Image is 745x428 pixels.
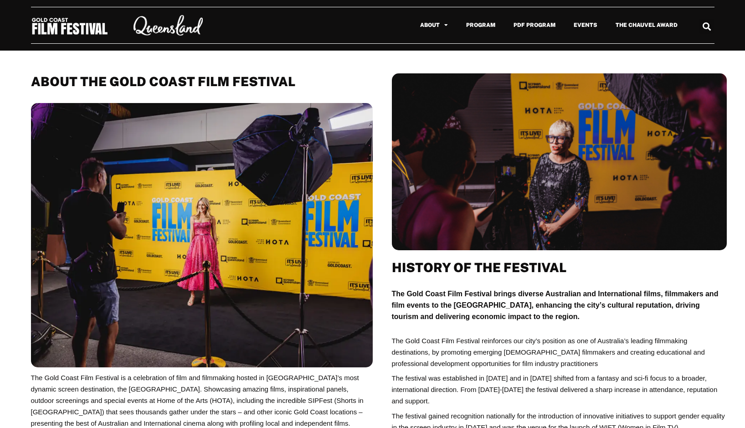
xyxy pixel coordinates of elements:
h2: History of the Festival [392,259,727,275]
nav: Menu [224,15,687,36]
a: About [411,15,457,36]
span: howcasing amazing films, inspirational panels, outdoor screenings and special events at Home of t... [31,385,364,427]
p: The Gold Coast Film Festival brings diverse Australian and International films, filmmakers and fi... [392,288,727,322]
div: Search [699,19,714,34]
a: Program [457,15,504,36]
a: PDF Program [504,15,565,36]
h2: About THE GOLD COAST FILM FESTIVAL​ [31,73,373,89]
a: The Chauvel Award [606,15,687,36]
p: The festival was established in [DATE] and in [DATE] shifted from a fantasy and sci-fi focus to a... [392,372,727,407]
a: Events [565,15,606,36]
p: The Gold Coast Film Festival reinforces our city’s position as one of Australia’s leading filmmak... [392,335,727,369]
